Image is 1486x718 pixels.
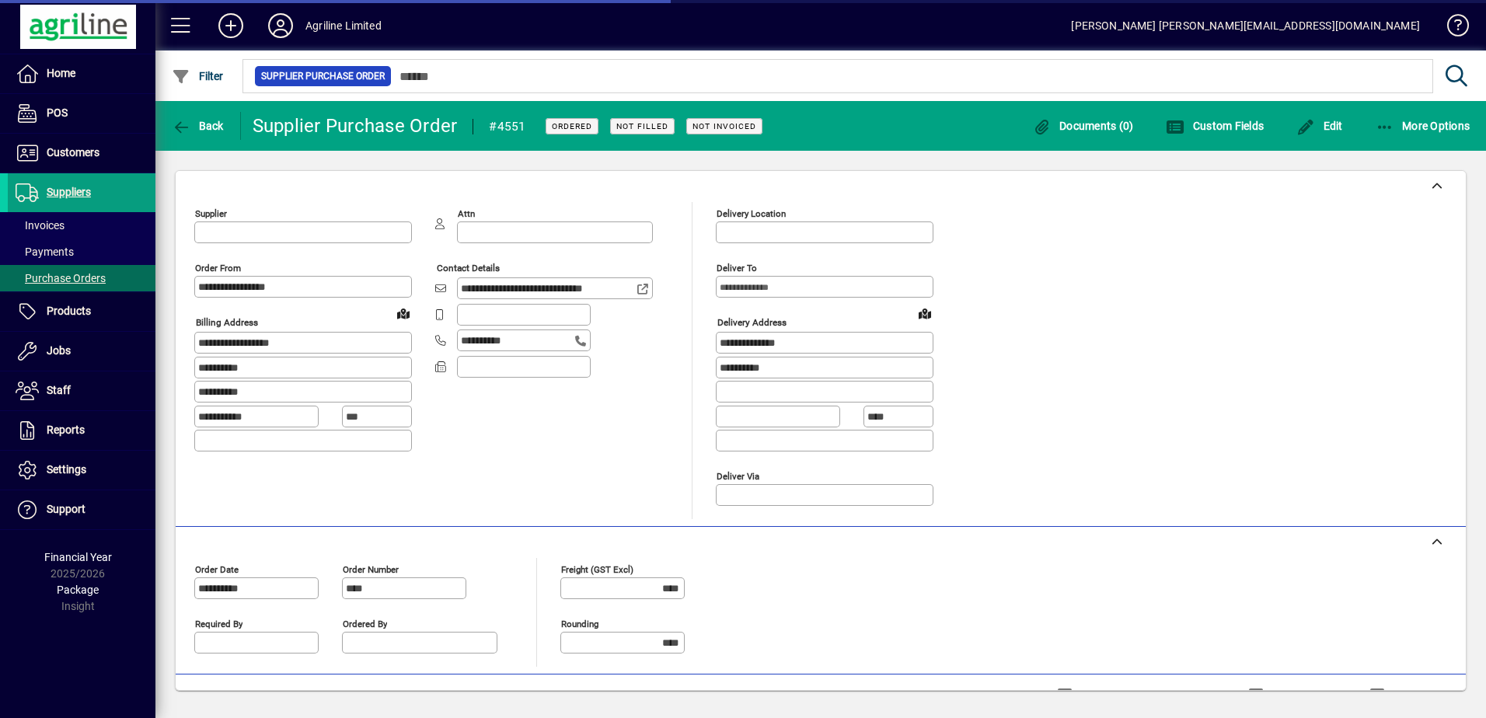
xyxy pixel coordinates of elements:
a: Jobs [8,332,155,371]
a: Settings [8,451,155,490]
span: Package [57,584,99,596]
button: Edit [1292,112,1347,140]
span: Supplier Purchase Order [261,68,385,84]
span: Home [47,67,75,79]
div: [PERSON_NAME] [PERSON_NAME][EMAIL_ADDRESS][DOMAIN_NAME] [1071,13,1420,38]
span: Not Invoiced [692,121,756,131]
span: Support [47,503,85,515]
button: Back [168,112,228,140]
span: Custom Fields [1166,120,1264,132]
span: Invoices [16,219,65,232]
label: Compact View [1267,688,1342,703]
app-page-header-button: Back [155,112,241,140]
a: Reports [8,411,155,450]
button: Documents (0) [1029,112,1138,140]
a: POS [8,94,155,133]
div: Agriline Limited [305,13,382,38]
a: Purchase Orders [8,265,155,291]
a: Payments [8,239,155,265]
mat-label: Freight (GST excl) [561,563,633,574]
mat-label: Order date [195,563,239,574]
mat-label: Delivery Location [717,208,786,219]
span: Reports [47,423,85,436]
mat-label: Attn [458,208,475,219]
button: Filter [168,62,228,90]
span: Customers [47,146,99,159]
span: Financial Year [44,551,112,563]
span: Purchase Orders [16,272,106,284]
mat-label: Deliver via [717,470,759,481]
span: Products [47,305,91,317]
div: #4551 [489,114,525,139]
span: Payments [16,246,74,258]
label: Show Jobs [1388,688,1446,703]
span: Documents (0) [1033,120,1134,132]
span: Filter [172,70,224,82]
mat-label: Order from [195,263,241,274]
mat-label: Deliver To [717,263,757,274]
a: Invoices [8,212,155,239]
span: More Options [1376,120,1470,132]
mat-label: Rounding [561,618,598,629]
span: Back [172,120,224,132]
span: Ordered [552,121,592,131]
div: Supplier Purchase Order [253,113,458,138]
mat-label: Supplier [195,208,227,219]
span: POS [47,106,68,119]
span: Edit [1296,120,1343,132]
button: Custom Fields [1162,112,1268,140]
mat-label: Ordered by [343,618,387,629]
mat-label: Order number [343,563,399,574]
a: Staff [8,371,155,410]
a: Home [8,54,155,93]
span: Settings [47,463,86,476]
label: Show Line Volumes/Weights [1076,688,1221,703]
button: Add [206,12,256,40]
a: Knowledge Base [1435,3,1467,54]
a: Products [8,292,155,331]
span: Not Filled [616,121,668,131]
a: View on map [391,301,416,326]
button: More Options [1372,112,1474,140]
span: Suppliers [47,186,91,198]
mat-label: Required by [195,618,242,629]
span: Jobs [47,344,71,357]
a: Support [8,490,155,529]
a: View on map [912,301,937,326]
button: Profile [256,12,305,40]
span: Staff [47,384,71,396]
a: Customers [8,134,155,173]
